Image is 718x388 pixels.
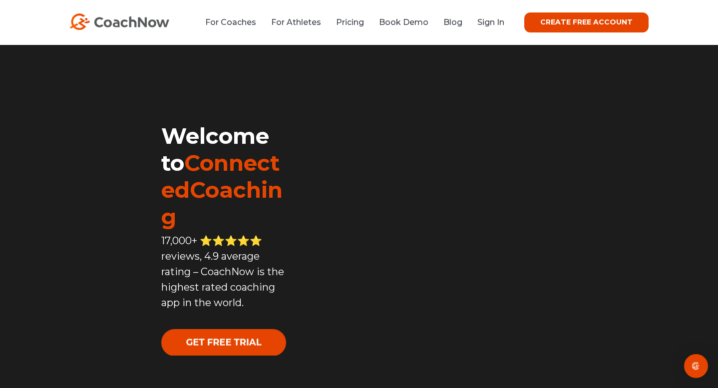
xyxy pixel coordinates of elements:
a: Sign In [477,17,504,27]
h1: Welcome to [161,122,288,230]
a: Book Demo [379,17,428,27]
a: Blog [443,17,462,27]
img: CoachNow Logo [69,13,169,30]
a: For Athletes [271,17,321,27]
div: Open Intercom Messenger [684,354,708,378]
a: For Coaches [205,17,256,27]
span: ConnectedCoaching [161,149,283,230]
a: CREATE FREE ACCOUNT [524,12,649,32]
a: Pricing [336,17,364,27]
span: 17,000+ ⭐️⭐️⭐️⭐️⭐️ reviews, 4.9 average rating – CoachNow is the highest rated coaching app in th... [161,235,284,309]
img: GET FREE TRIAL [161,329,286,356]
